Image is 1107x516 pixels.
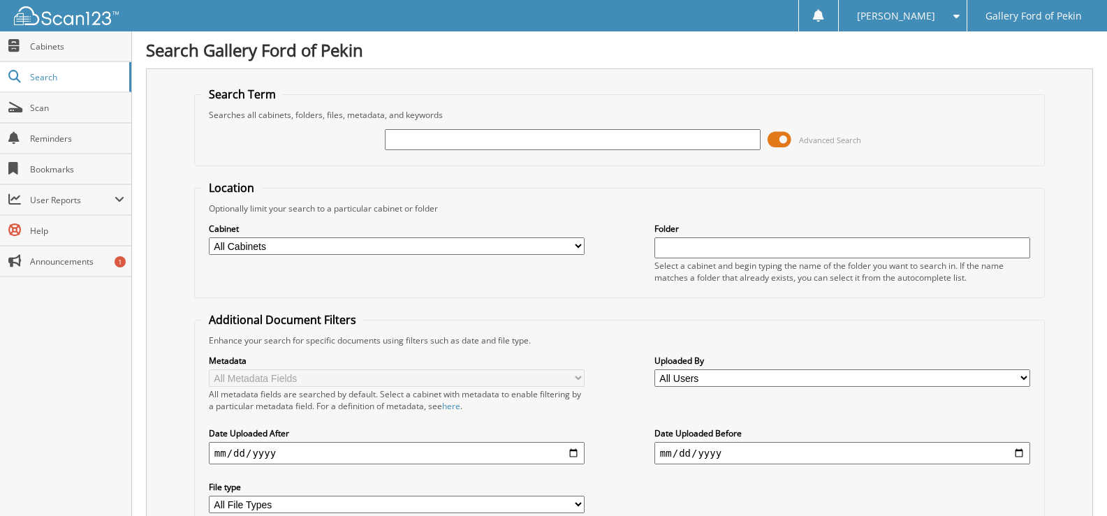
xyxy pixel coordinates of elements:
div: Select a cabinet and begin typing the name of the folder you want to search in. If the name match... [654,260,1030,283]
span: Bookmarks [30,163,124,175]
div: Enhance your search for specific documents using filters such as date and file type. [202,334,1037,346]
a: here [442,400,460,412]
div: 1 [115,256,126,267]
h1: Search Gallery Ford of Pekin [146,38,1093,61]
label: Uploaded By [654,355,1030,367]
div: All metadata fields are searched by default. Select a cabinet with metadata to enable filtering b... [209,388,585,412]
div: Optionally limit your search to a particular cabinet or folder [202,202,1037,214]
label: File type [209,481,585,493]
label: Cabinet [209,223,585,235]
span: Announcements [30,256,124,267]
span: Search [30,71,122,83]
img: scan123-logo-white.svg [14,6,119,25]
span: Reminders [30,133,124,145]
span: Cabinets [30,40,124,52]
span: Scan [30,102,124,114]
span: [PERSON_NAME] [857,12,935,20]
legend: Location [202,180,261,196]
label: Date Uploaded Before [654,427,1030,439]
span: Advanced Search [799,135,861,145]
span: Help [30,225,124,237]
label: Metadata [209,355,585,367]
span: Gallery Ford of Pekin [985,12,1082,20]
legend: Additional Document Filters [202,312,363,327]
legend: Search Term [202,87,283,102]
label: Folder [654,223,1030,235]
label: Date Uploaded After [209,427,585,439]
span: User Reports [30,194,115,206]
div: Searches all cabinets, folders, files, metadata, and keywords [202,109,1037,121]
input: start [209,442,585,464]
input: end [654,442,1030,464]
